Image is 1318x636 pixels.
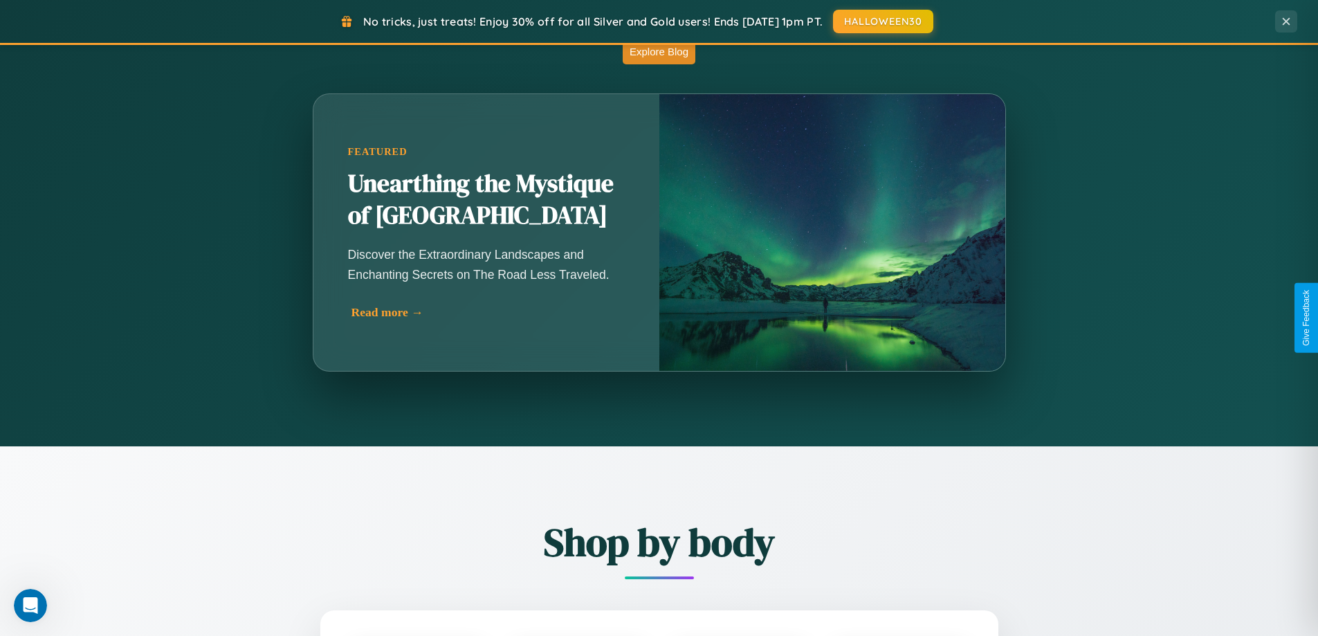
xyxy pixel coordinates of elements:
[348,146,625,158] div: Featured
[363,15,823,28] span: No tricks, just treats! Enjoy 30% off for all Silver and Gold users! Ends [DATE] 1pm PT.
[348,245,625,284] p: Discover the Extraordinary Landscapes and Enchanting Secrets on The Road Less Traveled.
[351,305,628,320] div: Read more →
[14,589,47,622] iframe: Intercom live chat
[1301,290,1311,346] div: Give Feedback
[623,39,695,64] button: Explore Blog
[833,10,933,33] button: HALLOWEEN30
[348,168,625,232] h2: Unearthing the Mystique of [GEOGRAPHIC_DATA]
[244,516,1074,569] h2: Shop by body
